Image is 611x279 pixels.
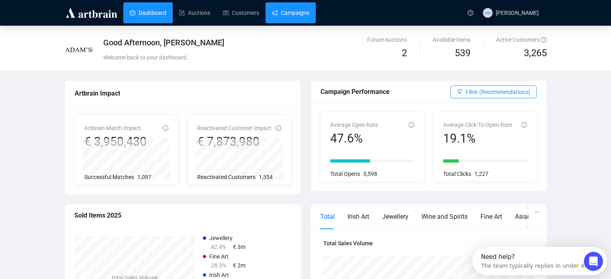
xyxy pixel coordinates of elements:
[197,174,255,180] span: Reactivated Customers
[223,2,259,23] a: Customers
[163,125,168,131] span: info-circle
[84,174,134,180] span: Successful Matches
[457,89,462,94] span: filter
[433,35,470,44] div: Available Items
[179,2,210,23] a: Auctions
[521,122,527,128] span: info-circle
[209,253,229,260] span: Fine Art
[137,174,151,180] span: 1,087
[541,37,547,43] span: question-circle
[211,244,226,250] span: 42.4%
[443,131,512,146] div: 19.1%
[330,122,378,128] span: Average Open Rate
[209,235,233,241] span: Jewellery
[474,171,488,177] span: 1,227
[584,252,603,271] iframe: Intercom live chat
[323,239,534,248] h4: Total Sales Volume
[472,247,607,275] iframe: Intercom live chat discovery launcher
[455,47,470,59] span: 539
[382,212,409,222] div: Jewellery
[233,244,245,250] span: € 3m
[443,122,512,128] span: Average Click-To-Open-Rate
[74,210,291,220] div: Sold Items 2025
[84,125,141,131] span: Artbrain Match Impact
[65,6,119,19] img: logo
[197,134,272,149] div: € 7,873,980
[524,46,547,61] span: 3,265
[466,88,530,96] span: Filter (Recommendations)
[367,35,407,44] div: Future Auctions
[211,262,226,269] span: 28.3%
[496,10,539,16] span: [PERSON_NAME]
[259,174,273,180] span: 1,354
[233,262,245,269] span: € 2m
[65,36,93,64] img: 5f7b3e15015672000c94947a.jpg
[321,87,450,97] div: Campaign Performance
[3,3,141,25] div: Open Intercom Messenger
[363,171,377,177] span: 5,598
[8,13,117,22] div: The team typically replies in under 4m
[528,204,547,220] button: ellipsis
[330,171,360,177] span: Total Opens
[75,88,291,98] div: Artbrain Impact
[276,125,281,131] span: info-circle
[450,86,537,98] button: Filter (Recommendations)
[421,212,468,222] div: Wine and Spirits
[468,10,473,16] span: question-circle
[320,212,335,222] div: Total
[347,212,369,222] div: Irish Art
[130,2,166,23] a: Dashboard
[484,9,490,16] span: AM
[409,122,414,128] span: info-circle
[272,2,309,23] a: Campaigns
[496,37,547,43] span: Active Customers
[330,131,378,146] div: 47.6%
[480,212,502,222] div: Fine Art
[209,272,229,278] span: Irish Art
[535,209,540,215] span: ellipsis
[402,47,407,59] span: 2
[103,37,384,48] div: Good Afternoon, [PERSON_NAME]
[8,7,117,13] div: Need help?
[443,171,471,177] span: Total Clicks
[515,212,541,222] div: Asian Art
[84,134,147,149] div: € 3,950,430
[197,125,272,131] span: Reactivated Customer Impact
[103,53,384,62] div: Welcome back to your dashboard.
